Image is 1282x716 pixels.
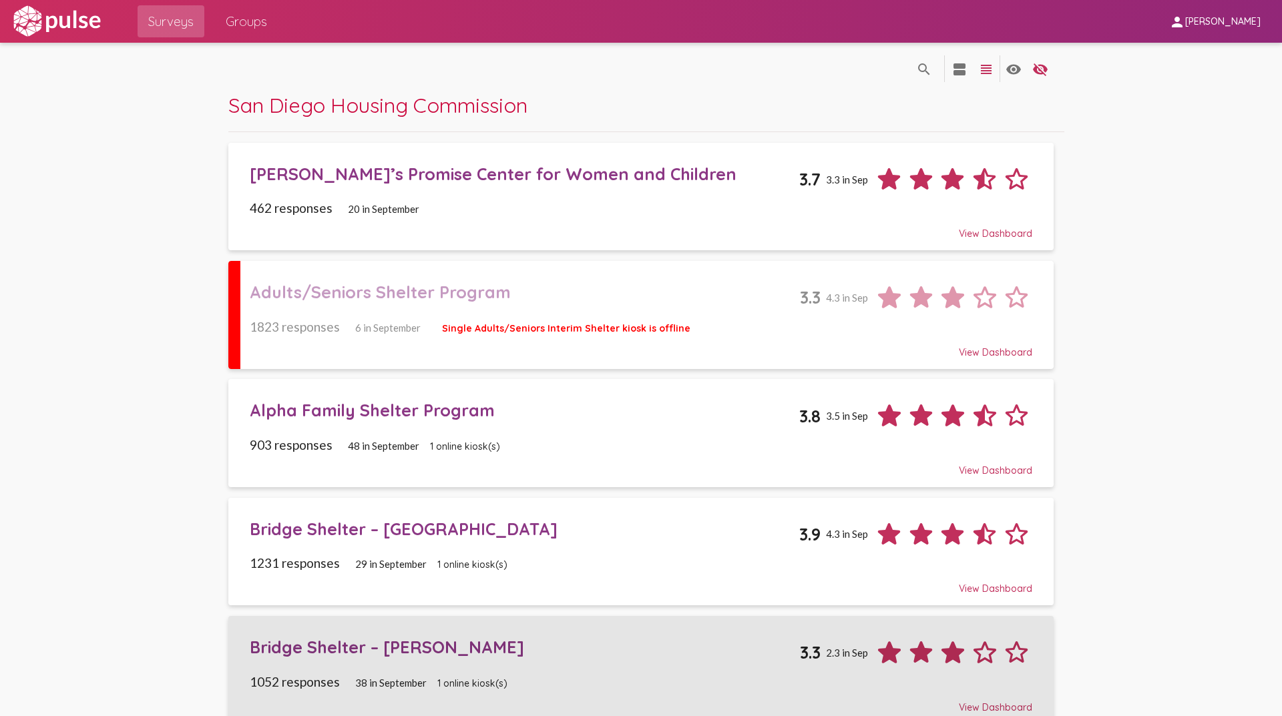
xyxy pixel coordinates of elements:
span: 3.7 [799,169,821,190]
span: 3.5 in Sep [826,410,868,422]
span: Groups [226,9,267,33]
div: View Dashboard [250,216,1033,240]
a: Adults/Seniors Shelter Program3.34.3 in Sep1823 responses6 in SeptemberSingle Adults/Seniors Inte... [228,261,1054,368]
button: language [911,55,937,82]
span: Surveys [148,9,194,33]
span: 38 in September [355,677,427,689]
mat-icon: language [1032,61,1048,77]
span: 48 in September [348,440,419,452]
div: View Dashboard [250,689,1033,713]
div: View Dashboard [250,571,1033,595]
span: 1 online kiosk(s) [430,440,500,452]
span: 903 responses [250,437,333,452]
a: Groups [215,5,278,37]
div: View Dashboard [250,334,1033,358]
span: Single Adults/Seniors Interim Shelter kiosk is offline [442,322,690,334]
span: 6 in September [355,322,421,334]
span: 1823 responses [250,319,340,334]
button: language [946,55,973,82]
mat-icon: language [951,61,968,77]
span: 29 in September [355,558,427,570]
span: 20 in September [348,203,419,215]
div: Adults/Seniors Shelter Program [250,282,801,302]
span: 3.3 in Sep [826,173,868,186]
div: View Dashboard [250,452,1033,476]
a: Bridge Shelter – [GEOGRAPHIC_DATA]3.94.3 in Sep1231 responses29 in September1 online kiosk(s)View... [228,498,1054,605]
mat-icon: language [978,61,994,77]
div: Alpha Family Shelter Program [250,400,800,420]
span: 1052 responses [250,674,340,689]
a: Alpha Family Shelter Program3.83.5 in Sep903 responses48 in September1 online kiosk(s)View Dashboard [228,379,1054,486]
span: 3.3 [800,642,821,663]
span: 1 online kiosk(s) [437,677,507,689]
span: San Diego Housing Commission [228,92,527,118]
span: 462 responses [250,200,333,216]
mat-icon: person [1169,14,1185,30]
span: 4.3 in Sep [826,528,868,540]
mat-icon: language [1006,61,1022,77]
div: Bridge Shelter – [PERSON_NAME] [250,637,801,657]
span: 1231 responses [250,555,340,571]
span: 1 online kiosk(s) [437,559,507,571]
span: 4.3 in Sep [826,292,868,304]
button: [PERSON_NAME] [1158,9,1271,33]
a: Surveys [138,5,204,37]
button: language [1027,55,1054,82]
div: Bridge Shelter – [GEOGRAPHIC_DATA] [250,518,800,539]
span: [PERSON_NAME] [1185,16,1261,28]
button: language [1000,55,1027,82]
button: language [973,55,1000,82]
div: [PERSON_NAME]’s Promise Center for Women and Children [250,163,800,184]
span: 3.3 [800,287,821,308]
mat-icon: language [916,61,932,77]
span: 3.8 [799,406,821,426]
span: 3.9 [799,524,821,545]
img: white-logo.svg [11,5,103,38]
a: [PERSON_NAME]’s Promise Center for Women and Children3.73.3 in Sep462 responses20 in SeptemberVie... [228,143,1054,250]
span: 2.3 in Sep [826,647,868,659]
